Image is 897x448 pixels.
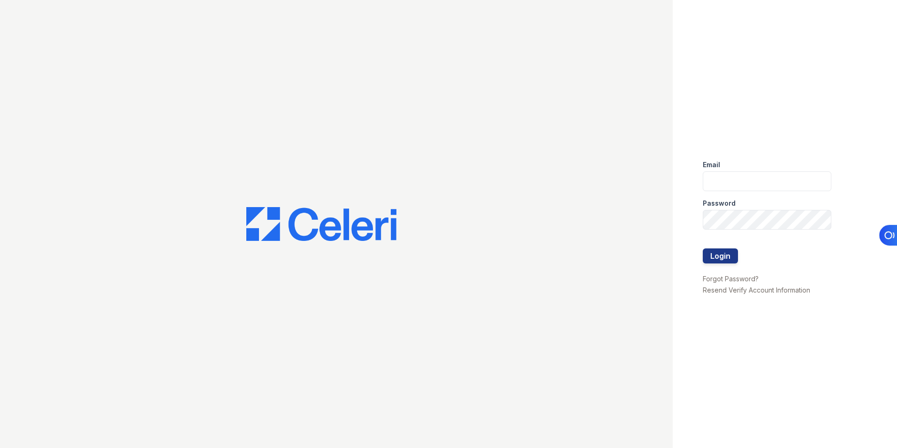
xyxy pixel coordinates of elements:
[246,207,396,241] img: CE_Logo_Blue-a8612792a0a2168367f1c8372b55b34899dd931a85d93a1a3d3e32e68fde9ad4.png
[703,199,736,208] label: Password
[703,286,810,294] a: Resend Verify Account Information
[703,275,759,283] a: Forgot Password?
[703,248,738,263] button: Login
[703,160,720,170] label: Email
